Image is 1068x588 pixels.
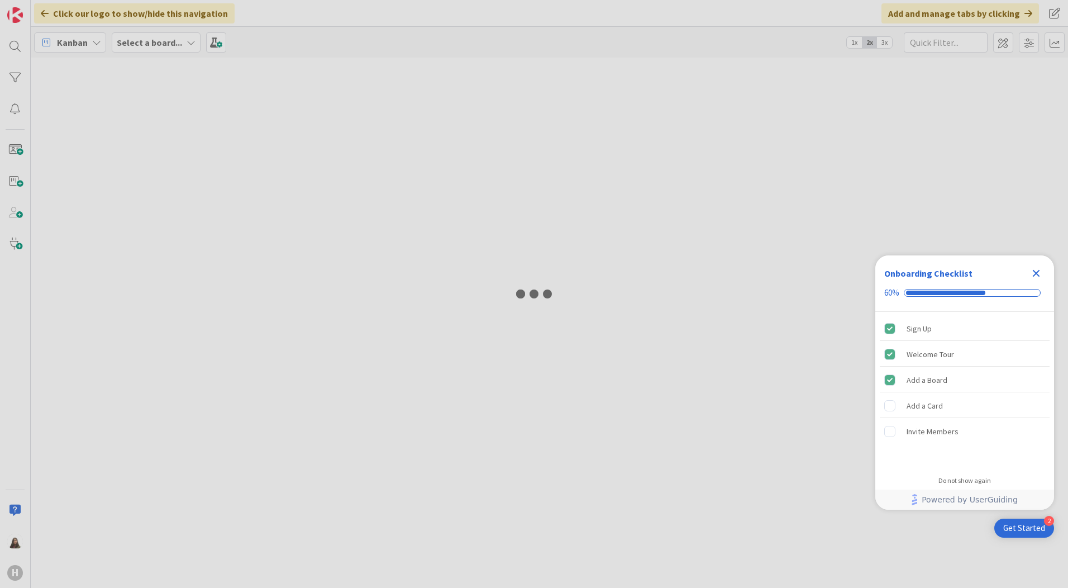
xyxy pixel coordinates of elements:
span: Powered by UserGuiding [922,493,1018,506]
div: Checklist progress: 60% [884,288,1045,298]
div: Invite Members is incomplete. [880,419,1050,444]
div: Checklist items [875,312,1054,469]
div: Open Get Started checklist, remaining modules: 2 [994,519,1054,538]
div: Invite Members [907,425,959,438]
div: 60% [884,288,899,298]
div: Checklist Container [875,255,1054,510]
div: Sign Up is complete. [880,316,1050,341]
div: Get Started [1003,523,1045,534]
div: Add a Board [907,373,947,387]
div: Onboarding Checklist [884,267,972,280]
div: 2 [1044,516,1054,526]
div: Footer [875,490,1054,510]
a: Powered by UserGuiding [881,490,1048,510]
div: Add a Board is complete. [880,368,1050,392]
div: Welcome Tour is complete. [880,342,1050,367]
div: Sign Up [907,322,932,335]
div: Do not show again [938,476,991,485]
div: Add a Card is incomplete. [880,393,1050,418]
div: Add a Card [907,399,943,412]
div: Close Checklist [1027,264,1045,282]
div: Welcome Tour [907,348,954,361]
